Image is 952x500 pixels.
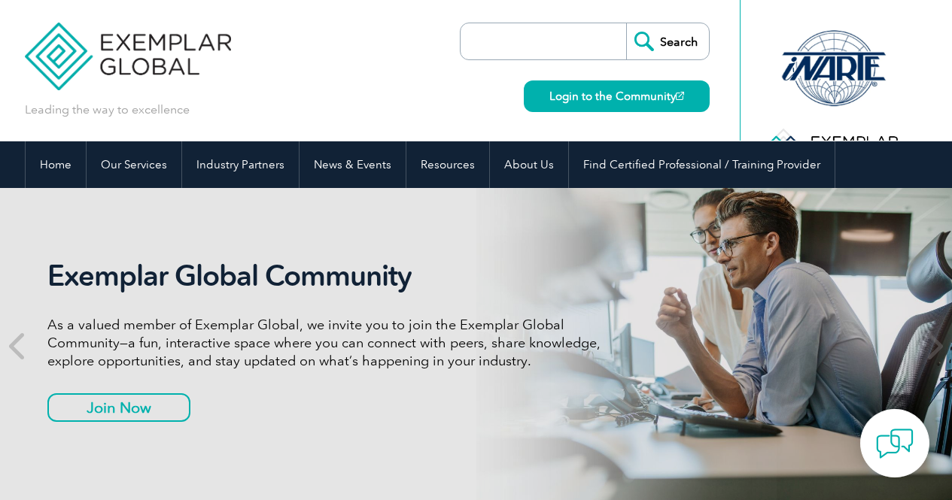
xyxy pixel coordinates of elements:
[876,425,914,462] img: contact-chat.png
[626,23,709,59] input: Search
[25,102,190,118] p: Leading the way to excellence
[47,316,612,370] p: As a valued member of Exemplar Global, we invite you to join the Exemplar Global Community—a fun,...
[490,141,568,188] a: About Us
[300,141,406,188] a: News & Events
[676,92,684,100] img: open_square.png
[569,141,835,188] a: Find Certified Professional / Training Provider
[47,393,190,422] a: Join Now
[87,141,181,188] a: Our Services
[524,80,710,112] a: Login to the Community
[406,141,489,188] a: Resources
[182,141,299,188] a: Industry Partners
[26,141,86,188] a: Home
[47,259,612,293] h2: Exemplar Global Community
